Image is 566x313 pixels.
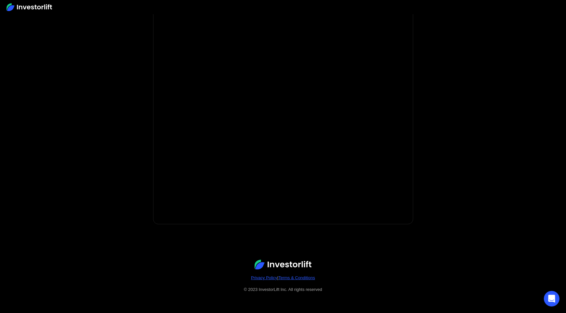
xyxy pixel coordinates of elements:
a: Terms & Conditions [278,275,315,280]
div: Open Intercom Messenger [544,291,559,306]
div: | [13,275,553,281]
div: © 2023 InvestorLift Inc. All rights reserved [13,286,553,293]
a: Privacy Policy [251,275,277,280]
